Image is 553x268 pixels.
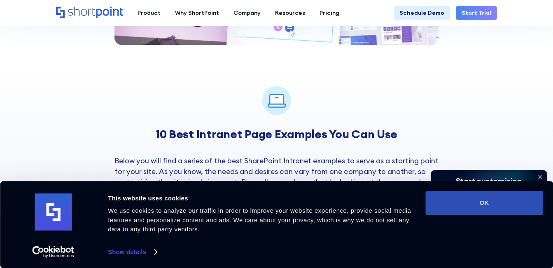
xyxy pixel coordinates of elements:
a: Resources [268,6,312,20]
p: Below you will find a series of the best SharePoint Intranet examples to serve as a starting poin... [114,155,439,209]
img: logo [35,194,72,231]
div: Pricing [320,9,339,17]
a: Product [130,6,168,20]
a: Show details [108,246,156,258]
div: Resources [275,9,305,17]
a: Why ShortPoint [168,6,226,20]
a: Schedule Demo [394,6,450,20]
div: Why ShortPoint [175,9,219,17]
a: Home [56,7,123,19]
span: We use cookies to analyze our traffic in order to improve your website experience, provide social... [108,207,411,233]
strong: 10 Best Intranet Page Examples You Can Use [156,127,397,141]
a: Pricing [312,6,346,20]
a: Start Trial [456,6,497,20]
a: Usercentrics Cookiebot - opens in a new window [17,246,89,258]
div: Product [138,9,161,17]
a: Company [226,6,268,20]
button: OK [425,191,543,215]
div: This website uses cookies [108,193,416,203]
div: Company [233,9,261,17]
